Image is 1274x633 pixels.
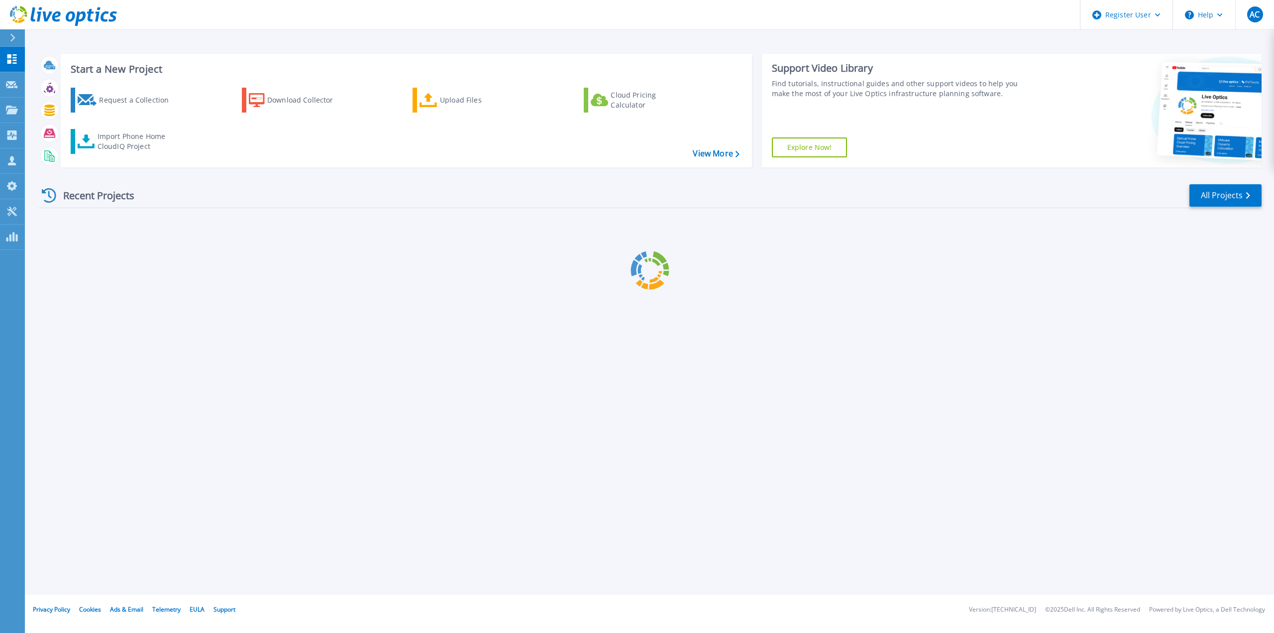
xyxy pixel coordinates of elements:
[110,605,143,614] a: Ads & Email
[152,605,181,614] a: Telemetry
[33,605,70,614] a: Privacy Policy
[242,88,353,113] a: Download Collector
[1045,607,1140,613] li: © 2025 Dell Inc. All Rights Reserved
[1189,184,1262,207] a: All Projects
[1250,10,1260,18] span: AC
[71,64,739,75] h3: Start a New Project
[584,88,695,113] a: Cloud Pricing Calculator
[772,137,848,157] a: Explore Now!
[413,88,524,113] a: Upload Files
[190,605,205,614] a: EULA
[693,149,739,158] a: View More
[440,90,520,110] div: Upload Files
[79,605,101,614] a: Cookies
[969,607,1036,613] li: Version: [TECHNICAL_ID]
[213,605,235,614] a: Support
[772,79,1030,99] div: Find tutorials, instructional guides and other support videos to help you make the most of your L...
[98,131,175,151] div: Import Phone Home CloudIQ Project
[611,90,690,110] div: Cloud Pricing Calculator
[1149,607,1265,613] li: Powered by Live Optics, a Dell Technology
[267,90,347,110] div: Download Collector
[38,183,148,208] div: Recent Projects
[772,62,1030,75] div: Support Video Library
[99,90,179,110] div: Request a Collection
[71,88,182,113] a: Request a Collection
